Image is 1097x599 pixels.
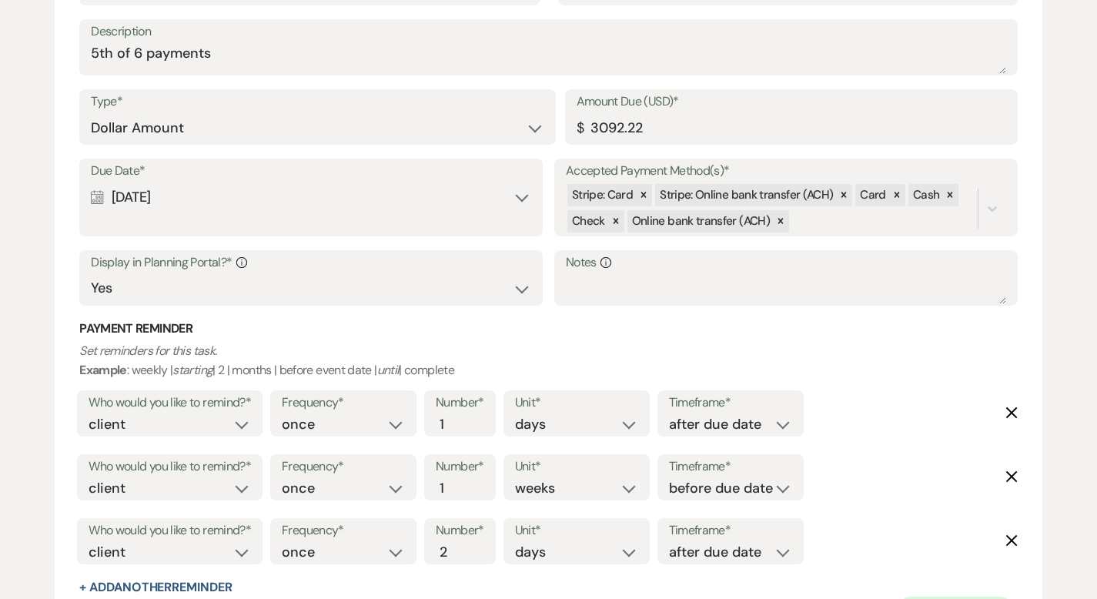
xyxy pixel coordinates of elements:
[91,252,531,274] label: Display in Planning Portal?*
[89,456,251,478] label: Who would you like to remind?*
[79,581,232,594] button: + AddAnotherReminder
[377,362,400,378] i: until
[79,343,216,359] i: Set reminders for this task.
[566,252,1006,274] label: Notes
[515,392,638,414] label: Unit*
[282,520,405,542] label: Frequency*
[860,187,885,202] span: Card
[577,118,584,139] div: $
[89,520,251,542] label: Who would you like to remind?*
[91,160,531,182] label: Due Date*
[89,392,251,414] label: Who would you like to remind?*
[436,392,484,414] label: Number*
[91,91,543,113] label: Type*
[282,392,405,414] label: Frequency*
[913,187,939,202] span: Cash
[660,187,833,202] span: Stripe: Online bank transfer (ACH)
[577,91,1006,113] label: Amount Due (USD)*
[282,456,405,478] label: Frequency*
[515,456,638,478] label: Unit*
[91,21,1006,43] label: Description
[79,341,1018,380] p: : weekly | | 2 | months | before event date | | complete
[572,187,633,202] span: Stripe: Card
[669,456,792,478] label: Timeframe*
[632,213,770,229] span: Online bank transfer (ACH)
[91,43,1006,74] textarea: 5th of 6 payments
[669,392,792,414] label: Timeframe*
[566,160,1006,182] label: Accepted Payment Method(s)*
[515,520,638,542] label: Unit*
[79,362,127,378] b: Example
[91,182,531,212] div: [DATE]
[436,520,484,542] label: Number*
[79,320,1018,337] h3: Payment Reminder
[669,520,792,542] label: Timeframe*
[172,362,212,378] i: starting
[436,456,484,478] label: Number*
[572,213,605,229] span: Check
